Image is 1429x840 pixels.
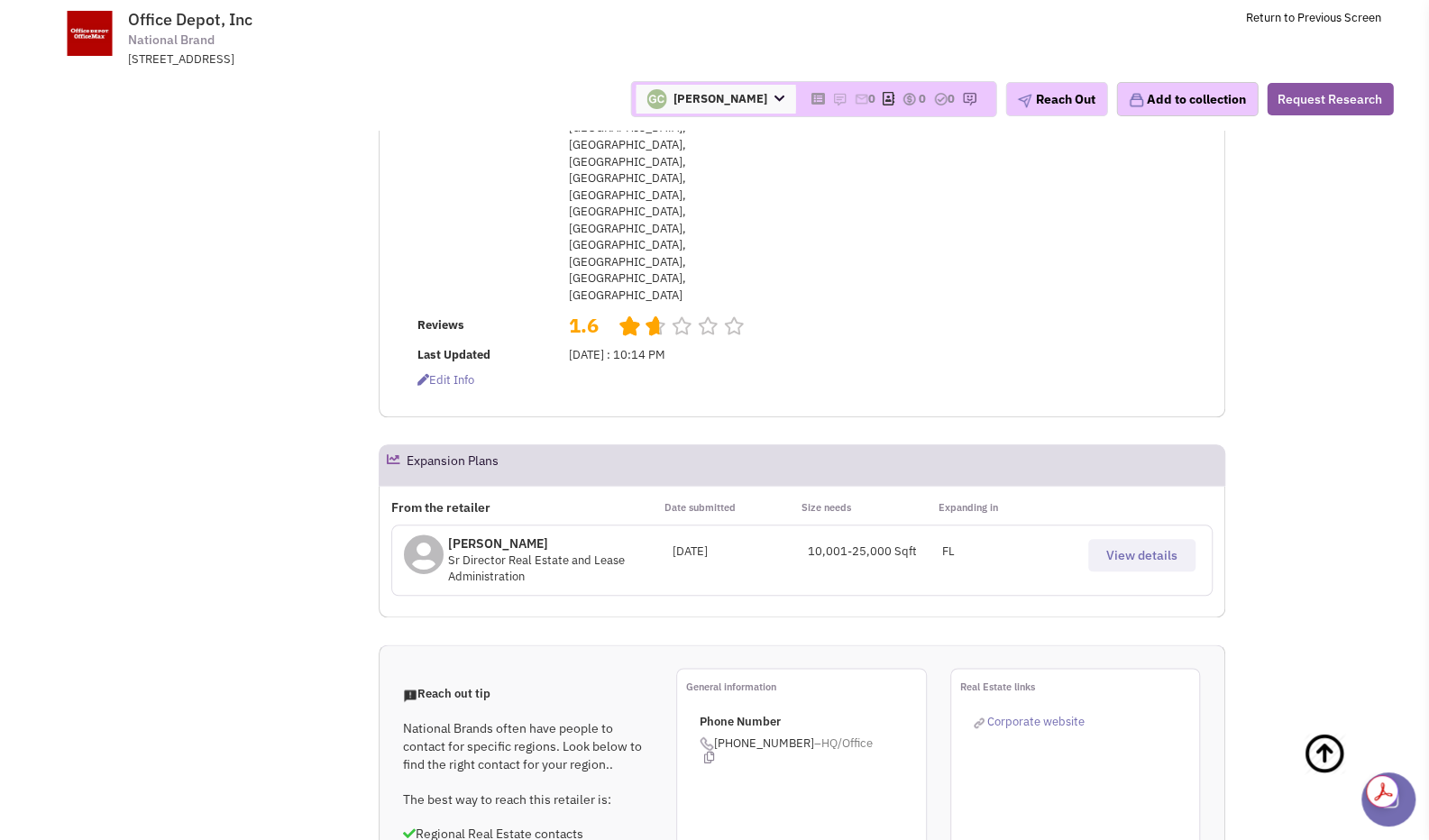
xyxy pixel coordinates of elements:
a: Return to Previous Screen [1246,10,1381,25]
button: Reach Out [1005,82,1107,116]
div: [DATE] [673,543,807,561]
p: Expanding in [939,498,1076,516]
img: research-icon.png [962,92,976,106]
p: National Brands often have people to contact for specific regions. Look below to find the right c... [403,719,654,773]
b: Reviews [417,317,464,333]
span: –HQ/Office [814,735,873,751]
div: FL [942,543,1076,561]
p: [PERSON_NAME] [448,534,673,552]
h2: 1.6 [569,312,605,321]
td: [DATE] : 10:14 PM [565,343,790,368]
p: General information [686,678,926,696]
span: View details [1106,547,1177,563]
span: 0 [868,91,875,106]
span: 0 [948,91,955,106]
a: Corporate website [974,714,1085,729]
span: Edit info [417,372,474,388]
p: The best way to reach this retailer is: [403,790,654,808]
img: plane.png [1017,94,1031,108]
span: [PHONE_NUMBER] [700,735,926,764]
img: 4gsb4SvoTEGolcWcxLFjKw.png [646,89,666,109]
img: TaskCount.png [933,92,948,106]
b: Last Updated [417,347,490,362]
button: Add to collection [1116,82,1258,116]
div: [STREET_ADDRESS] [128,51,599,68]
img: icon-phone.png [700,736,714,751]
p: From the retailer [391,498,665,516]
button: Request Research [1267,83,1393,115]
span: 0 [919,91,926,106]
img: icon-collection-lavender.png [1128,92,1144,108]
p: Date submitted [664,498,802,516]
span: National Brand [128,31,215,50]
span: [PERSON_NAME] [636,85,795,114]
a: Back To Top [1303,714,1393,831]
span: Sr Director Real Estate and Lease Administration [448,552,625,585]
div: 10,001-25,000 Sqft [807,543,941,561]
img: reachlinkicon.png [974,717,985,728]
img: icon-note.png [832,92,847,106]
span: Corporate website [987,714,1085,729]
p: Real Estate links [960,678,1200,696]
img: icon-email-active-16.png [854,92,868,106]
button: View details [1088,539,1195,571]
h2: Expansion Plans [407,445,499,485]
span: Reach out tip [403,686,490,701]
span: Office Depot, Inc [128,9,252,30]
img: icon-dealamount.png [902,92,916,106]
p: Size needs [802,498,939,516]
p: Phone Number [700,714,926,731]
